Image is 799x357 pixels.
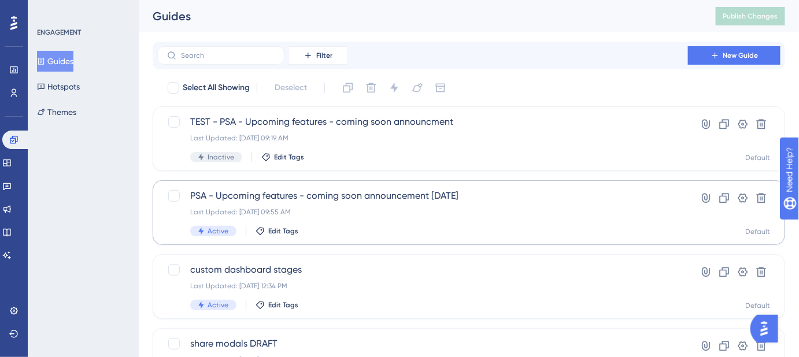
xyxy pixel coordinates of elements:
[190,207,655,217] div: Last Updated: [DATE] 09:55 AM
[256,300,298,310] button: Edit Tags
[264,77,317,98] button: Deselect
[208,300,228,310] span: Active
[256,226,298,236] button: Edit Tags
[190,115,655,129] span: TEST - PSA - Upcoming features - coming soon announcment
[27,3,72,17] span: Need Help?
[268,226,298,236] span: Edit Tags
[268,300,298,310] span: Edit Tags
[37,102,76,122] button: Themes
[275,81,307,95] span: Deselect
[208,226,228,236] span: Active
[37,76,80,97] button: Hotspots
[746,227,771,236] div: Default
[181,51,275,59] input: Search
[190,281,655,291] div: Last Updated: [DATE] 12:34 PM
[190,133,655,143] div: Last Updated: [DATE] 09:19 AM
[190,189,655,203] span: PSA - Upcoming features - coming soon announcement [DATE]
[289,46,347,65] button: Filter
[190,263,655,277] span: custom dashboard stages
[37,51,73,72] button: Guides
[261,153,304,162] button: Edit Tags
[208,153,234,162] span: Inactive
[723,12,778,21] span: Publish Changes
[746,153,771,162] div: Default
[723,51,759,60] span: New Guide
[190,337,655,351] span: share modals DRAFT
[746,301,771,310] div: Default
[183,81,250,95] span: Select All Showing
[37,28,81,37] div: ENGAGEMENT
[750,311,785,346] iframe: UserGuiding AI Assistant Launcher
[688,46,780,65] button: New Guide
[716,7,785,25] button: Publish Changes
[274,153,304,162] span: Edit Tags
[153,8,687,24] div: Guides
[316,51,332,60] span: Filter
